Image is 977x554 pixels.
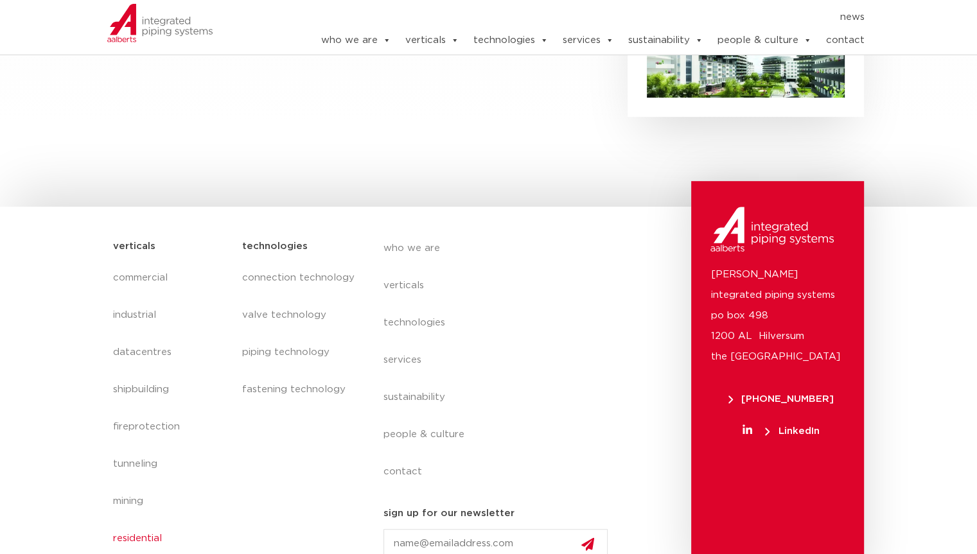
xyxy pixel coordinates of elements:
[383,304,619,342] a: technologies
[383,416,619,453] a: people & culture
[383,342,619,379] a: services
[710,394,851,404] a: [PHONE_NUMBER]
[562,28,613,53] a: services
[473,28,548,53] a: technologies
[728,394,834,404] span: [PHONE_NUMBER]
[825,28,864,53] a: contact
[242,259,357,297] a: connection technology
[581,537,594,551] img: send.svg
[242,334,357,371] a: piping technology
[113,483,229,520] a: mining
[383,230,619,267] a: who we are
[710,264,845,367] p: [PERSON_NAME] integrated piping systems po box 498 1200 AL Hilversum the [GEOGRAPHIC_DATA]
[383,453,619,490] a: contact
[113,446,229,483] a: tunneling
[383,230,619,490] nav: Menu
[242,259,357,408] nav: Menu
[717,28,811,53] a: people & culture
[383,503,515,524] h5: sign up for our newsletter
[710,426,851,436] a: LinkedIn
[405,28,459,53] a: verticals
[281,7,865,28] nav: Menu
[242,371,357,408] a: fastening technology
[113,297,229,334] a: industrial
[765,426,819,436] span: LinkedIn
[383,379,619,416] a: sustainability
[113,334,229,371] a: datacentres
[383,267,619,304] a: verticals
[113,371,229,408] a: shipbuilding
[113,259,229,297] a: commercial
[628,28,703,53] a: sustainability
[321,28,391,53] a: who we are
[840,7,864,28] a: news
[113,236,155,257] h5: verticals
[242,236,307,257] h5: technologies
[113,408,229,446] a: fireprotection
[242,297,357,334] a: valve technology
